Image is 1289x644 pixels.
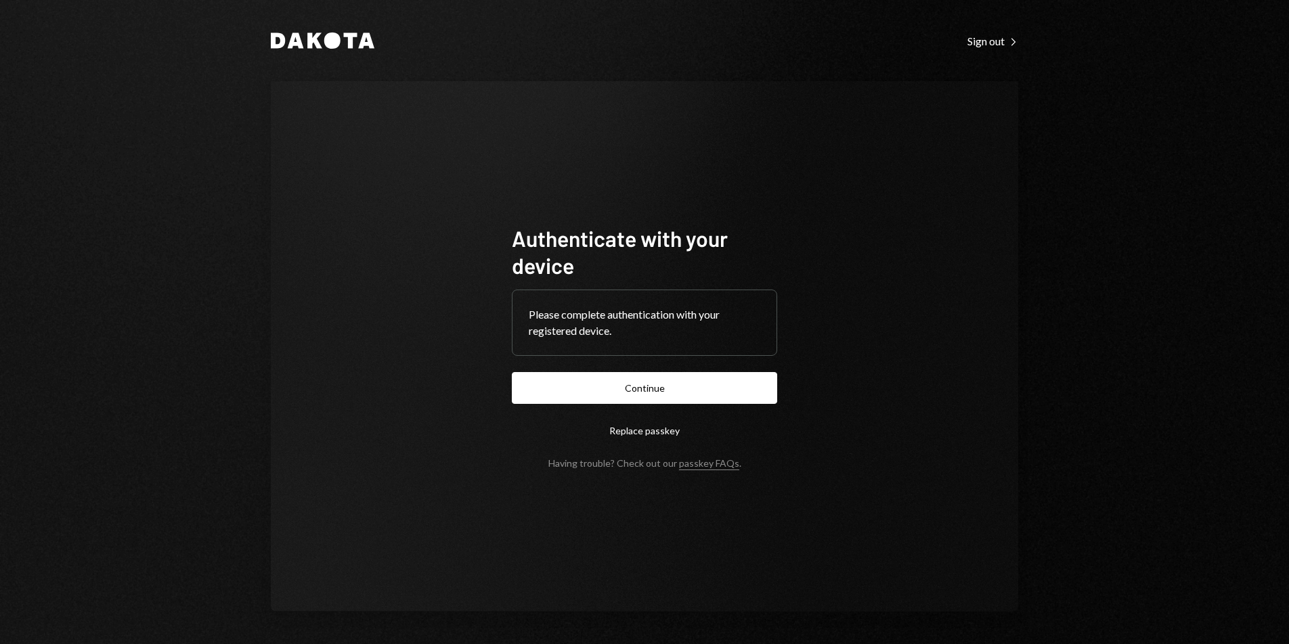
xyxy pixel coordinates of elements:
[967,34,1018,48] div: Sign out
[529,306,760,339] div: Please complete authentication with your registered device.
[512,372,777,404] button: Continue
[679,457,739,470] a: passkey FAQs
[512,415,777,446] button: Replace passkey
[967,33,1018,48] a: Sign out
[512,225,777,279] h1: Authenticate with your device
[548,457,741,469] div: Having trouble? Check out our .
